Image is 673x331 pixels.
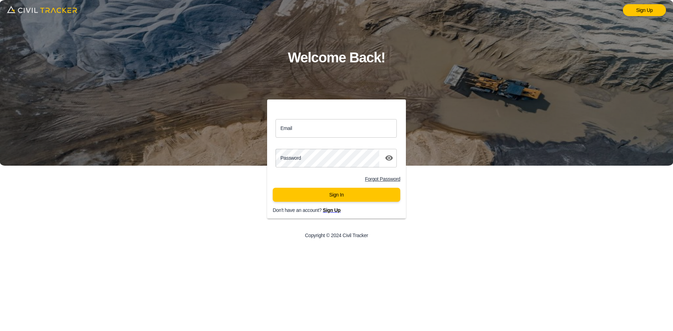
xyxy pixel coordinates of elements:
button: Sign In [273,188,400,202]
a: Sign Up [623,4,666,16]
p: Don't have an account? [273,207,412,213]
a: Forgot Password [365,176,400,182]
button: toggle password visibility [382,151,396,165]
a: Sign Up [323,207,341,213]
img: logo [7,4,77,15]
input: email [276,119,397,138]
h1: Welcome Back! [288,46,385,69]
p: Copyright © 2024 Civil Tracker [305,233,368,238]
